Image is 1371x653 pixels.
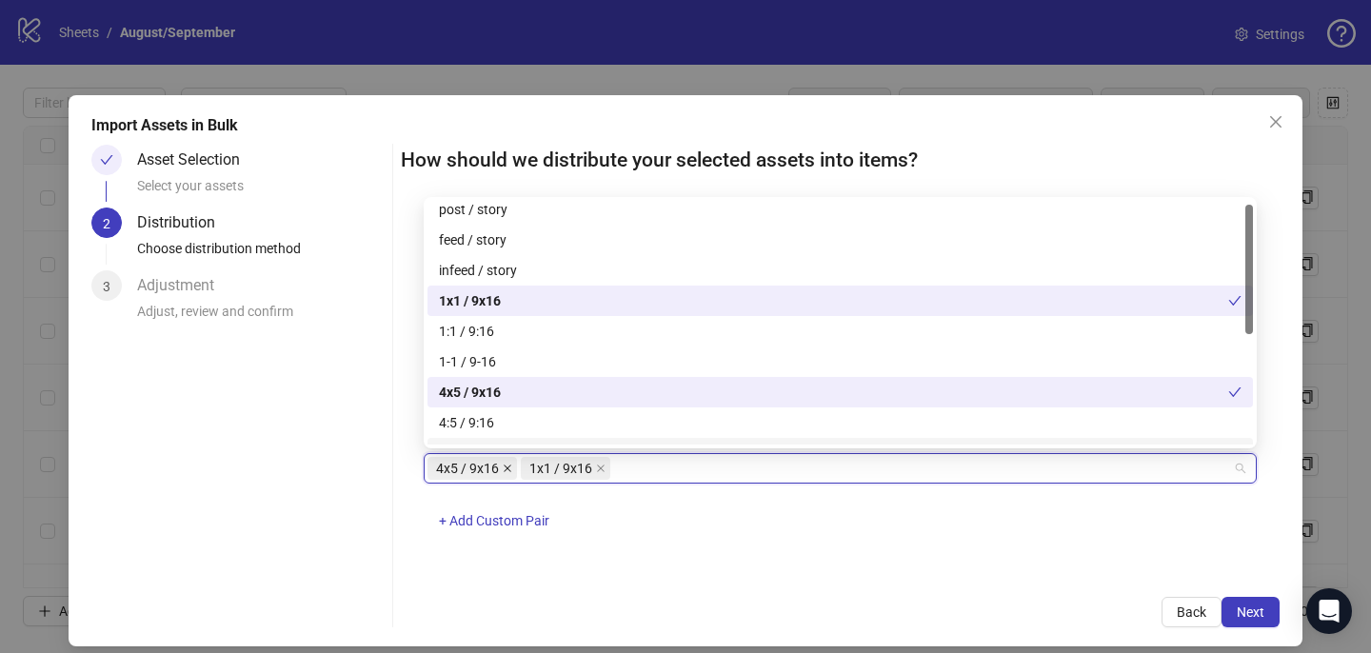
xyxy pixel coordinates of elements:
[137,301,385,333] div: Adjust, review and confirm
[439,412,1242,433] div: 4:5 / 9:16
[137,175,385,208] div: Select your assets
[427,255,1253,286] div: infeed / story
[427,316,1253,346] div: 1:1 / 9:16
[137,145,255,175] div: Asset Selection
[439,513,549,528] span: + Add Custom Pair
[137,238,385,270] div: Choose distribution method
[427,194,1253,225] div: post / story
[439,321,1242,342] div: 1:1 / 9:16
[137,270,229,301] div: Adjustment
[427,438,1253,468] div: 4-5 / 9-16
[100,153,113,167] span: check
[439,260,1242,281] div: infeed / story
[427,407,1253,438] div: 4:5 / 9:16
[1306,588,1352,634] div: Open Intercom Messenger
[1228,386,1242,399] span: check
[521,457,610,480] span: 1x1 / 9x16
[503,464,512,473] span: close
[436,458,499,479] span: 4x5 / 9x16
[137,208,230,238] div: Distribution
[439,351,1242,372] div: 1-1 / 9-16
[424,506,565,537] button: + Add Custom Pair
[1177,604,1206,620] span: Back
[1268,114,1283,129] span: close
[529,458,592,479] span: 1x1 / 9x16
[427,377,1253,407] div: 4x5 / 9x16
[1237,604,1264,620] span: Next
[596,464,606,473] span: close
[439,443,1242,464] div: 4-5 / 9-16
[427,346,1253,377] div: 1-1 / 9-16
[439,229,1242,250] div: feed / story
[427,286,1253,316] div: 1x1 / 9x16
[91,114,1280,137] div: Import Assets in Bulk
[439,382,1228,403] div: 4x5 / 9x16
[427,457,517,480] span: 4x5 / 9x16
[1228,294,1242,307] span: check
[1222,597,1280,627] button: Next
[439,290,1228,311] div: 1x1 / 9x16
[103,216,110,231] span: 2
[1261,107,1291,137] button: Close
[103,279,110,294] span: 3
[1162,597,1222,627] button: Back
[427,225,1253,255] div: feed / story
[439,199,1242,220] div: post / story
[401,145,1280,176] h2: How should we distribute your selected assets into items?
